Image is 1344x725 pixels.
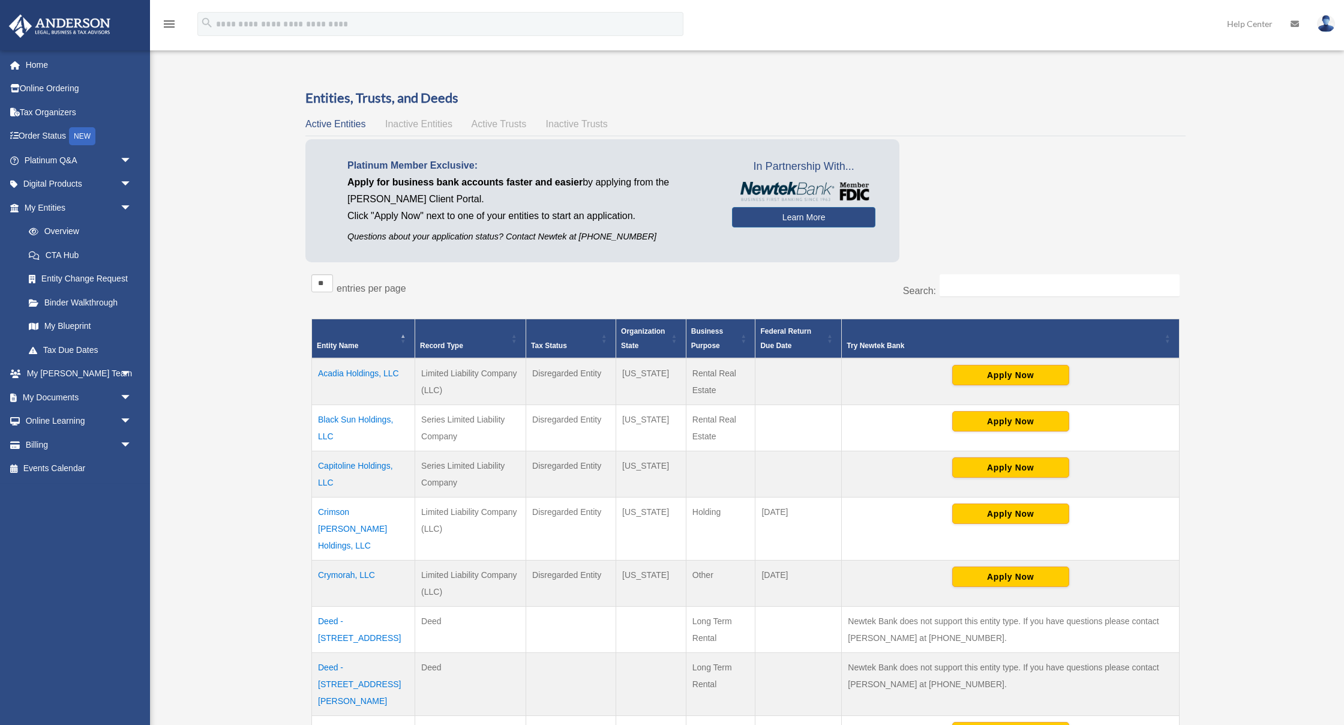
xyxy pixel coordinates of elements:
button: Apply Now [952,504,1069,524]
p: Platinum Member Exclusive: [347,157,714,174]
span: Inactive Entities [385,119,452,129]
a: Online Learningarrow_drop_down [8,409,150,433]
a: Learn More [732,207,875,227]
span: arrow_drop_down [120,196,144,220]
label: Search: [903,286,936,296]
td: Series Limited Liability Company [415,451,526,497]
td: Limited Liability Company (LLC) [415,358,526,405]
td: Black Sun Holdings, LLC [312,405,415,451]
p: Click "Apply Now" next to one of your entities to start an application. [347,208,714,224]
div: Try Newtek Bank [847,338,1161,353]
span: Inactive Trusts [546,119,608,129]
th: Tax Status: Activate to sort [526,319,616,358]
td: Series Limited Liability Company [415,405,526,451]
td: Deed [415,652,526,715]
td: [US_STATE] [616,497,686,560]
span: Record Type [420,341,463,350]
th: Business Purpose: Activate to sort [686,319,755,358]
th: Entity Name: Activate to invert sorting [312,319,415,358]
td: Long Term Rental [686,652,755,715]
a: Overview [17,220,138,244]
span: arrow_drop_down [120,433,144,457]
a: Online Ordering [8,77,150,101]
span: arrow_drop_down [120,148,144,173]
td: Deed - [STREET_ADDRESS] [312,606,415,652]
span: arrow_drop_down [120,385,144,410]
a: Tax Due Dates [17,338,144,362]
span: In Partnership With... [732,157,875,176]
span: Active Trusts [472,119,527,129]
button: Apply Now [952,567,1069,587]
td: Crimson [PERSON_NAME] Holdings, LLC [312,497,415,560]
th: Organization State: Activate to sort [616,319,686,358]
p: by applying from the [PERSON_NAME] Client Portal. [347,174,714,208]
td: Holding [686,497,755,560]
td: [US_STATE] [616,560,686,606]
td: Acadia Holdings, LLC [312,358,415,405]
a: My Documentsarrow_drop_down [8,385,150,409]
td: Deed [415,606,526,652]
span: Business Purpose [691,327,723,350]
button: Apply Now [952,411,1069,432]
td: Rental Real Estate [686,405,755,451]
td: Limited Liability Company (LLC) [415,497,526,560]
td: Limited Liability Company (LLC) [415,560,526,606]
td: Long Term Rental [686,606,755,652]
a: My Entitiesarrow_drop_down [8,196,144,220]
td: [DATE] [755,497,842,560]
div: NEW [69,127,95,145]
th: Federal Return Due Date: Activate to sort [755,319,842,358]
td: Other [686,560,755,606]
td: Newtek Bank does not support this entity type. If you have questions please contact [PERSON_NAME]... [842,652,1180,715]
button: Apply Now [952,457,1069,478]
img: Anderson Advisors Platinum Portal [5,14,114,38]
td: [US_STATE] [616,405,686,451]
span: Organization State [621,327,665,350]
span: Apply for business bank accounts faster and easier [347,177,583,187]
span: Active Entities [305,119,365,129]
p: Questions about your application status? Contact Newtek at [PHONE_NUMBER] [347,229,714,244]
span: Tax Status [531,341,567,350]
a: Platinum Q&Aarrow_drop_down [8,148,150,172]
a: Billingarrow_drop_down [8,433,150,457]
img: NewtekBankLogoSM.png [738,182,869,201]
span: arrow_drop_down [120,172,144,197]
a: Order StatusNEW [8,124,150,149]
td: Capitoline Holdings, LLC [312,451,415,497]
a: CTA Hub [17,243,144,267]
td: Crymorah, LLC [312,560,415,606]
a: Home [8,53,150,77]
a: Binder Walkthrough [17,290,144,314]
img: User Pic [1317,15,1335,32]
td: [US_STATE] [616,358,686,405]
td: [DATE] [755,560,842,606]
td: Disregarded Entity [526,497,616,560]
a: Entity Change Request [17,267,144,291]
a: menu [162,21,176,31]
td: Disregarded Entity [526,358,616,405]
td: Disregarded Entity [526,451,616,497]
span: arrow_drop_down [120,409,144,434]
a: Tax Organizers [8,100,150,124]
span: arrow_drop_down [120,362,144,387]
td: Rental Real Estate [686,358,755,405]
i: menu [162,17,176,31]
td: Deed - [STREET_ADDRESS][PERSON_NAME] [312,652,415,715]
span: Federal Return Due Date [760,327,811,350]
label: entries per page [337,283,406,293]
button: Apply Now [952,365,1069,385]
h3: Entities, Trusts, and Deeds [305,89,1186,107]
td: Newtek Bank does not support this entity type. If you have questions please contact [PERSON_NAME]... [842,606,1180,652]
td: [US_STATE] [616,451,686,497]
i: search [200,16,214,29]
th: Record Type: Activate to sort [415,319,526,358]
a: My [PERSON_NAME] Teamarrow_drop_down [8,362,150,386]
a: Digital Productsarrow_drop_down [8,172,150,196]
a: My Blueprint [17,314,144,338]
span: Entity Name [317,341,358,350]
td: Disregarded Entity [526,405,616,451]
th: Try Newtek Bank : Activate to sort [842,319,1180,358]
td: Disregarded Entity [526,560,616,606]
a: Events Calendar [8,457,150,481]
